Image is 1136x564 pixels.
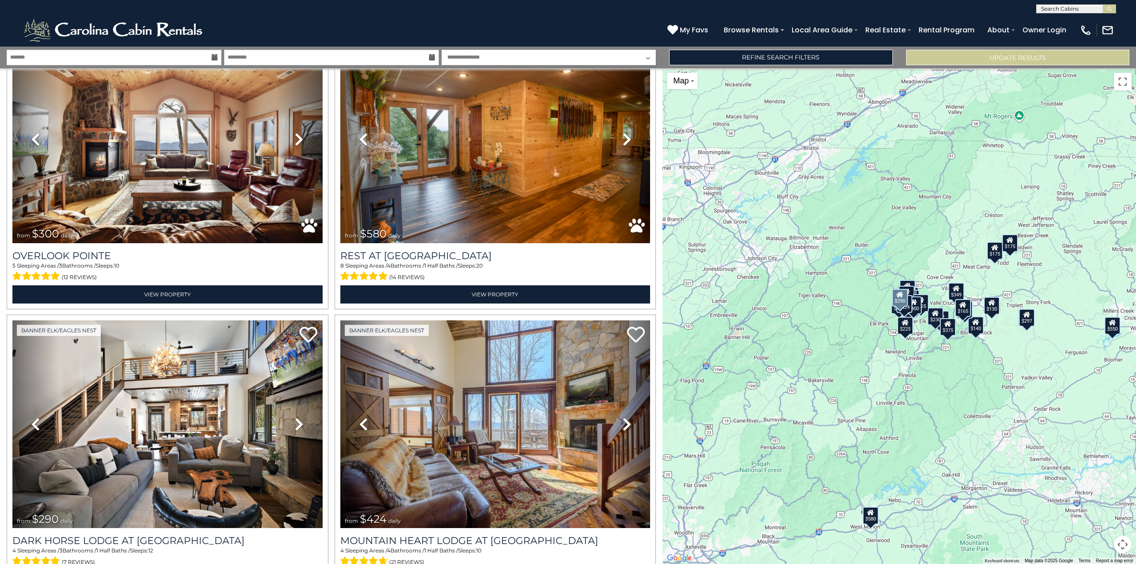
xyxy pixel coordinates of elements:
a: Mountain Heart Lodge at [GEOGRAPHIC_DATA] [340,535,651,547]
button: Toggle fullscreen view [1114,73,1132,91]
span: from [345,232,358,239]
div: $185 [1018,308,1034,326]
span: $300 [32,227,59,240]
a: Dark Horse Lodge at [GEOGRAPHIC_DATA] [12,535,323,547]
a: Banner Elk/Eagles Nest [345,325,429,336]
span: 10 [114,262,119,269]
span: My Favs [680,24,708,35]
img: thumbnail_163263053.jpeg [340,320,651,528]
a: Add to favorites [627,326,645,345]
span: Map data ©2025 Google [1025,558,1073,563]
img: thumbnail_163477009.jpeg [12,35,323,243]
span: from [17,517,30,524]
button: Keyboard shortcuts [985,558,1019,564]
img: Google [665,552,694,564]
div: $375 [940,318,956,335]
div: $175 [986,242,1002,260]
a: View Property [340,285,651,304]
div: $225 [897,316,913,334]
a: Real Estate [861,22,910,38]
a: Open this area in Google Maps (opens a new window) [665,552,694,564]
h3: Rest at Mountain Crest [340,250,651,262]
span: daily [388,232,401,239]
span: 4 [387,262,390,269]
div: $349 [948,283,964,300]
span: 1 Half Baths / [424,547,458,554]
div: $140 [968,316,984,334]
span: daily [60,517,73,524]
h3: Dark Horse Lodge at Eagles Nest [12,535,323,547]
a: Browse Rentals [719,22,783,38]
span: $580 [360,227,387,240]
span: 1 Half Baths / [424,262,458,269]
span: 5 [12,262,16,269]
div: $424 [896,295,912,312]
a: Terms (opens in new tab) [1078,558,1090,563]
span: from [345,517,358,524]
div: $580 [863,507,879,525]
span: (14 reviews) [389,272,425,283]
div: $625 [913,294,929,312]
img: thumbnail_163273810.jpeg [340,35,651,243]
a: About [983,22,1014,38]
div: $480 [956,301,972,319]
div: $300 [905,296,921,314]
a: Report a map error [1096,558,1133,563]
a: Banner Elk/Eagles Nest [17,325,101,336]
span: from [17,232,30,239]
a: Local Area Guide [787,22,857,38]
img: White-1-2.png [22,17,206,43]
a: My Favs [667,24,710,36]
div: $425 [898,286,914,304]
span: 4 [12,547,16,554]
span: 8 [340,262,344,269]
div: $125 [899,280,915,297]
div: $165 [955,299,971,317]
span: 10 [476,547,481,554]
div: $230 [891,296,907,314]
span: 1 Half Baths / [96,547,130,554]
span: Map [673,76,689,85]
div: Sleeping Areas / Bathrooms / Sleeps: [12,262,323,283]
span: 3 [59,262,62,269]
a: Refine Search Filters [669,50,892,65]
div: $325 [1018,308,1034,326]
a: Add to favorites [300,326,317,345]
span: 4 [340,547,344,554]
span: 12 [148,547,153,554]
a: Owner Login [1018,22,1071,38]
span: $424 [360,513,387,525]
h3: Mountain Heart Lodge at Eagles Nest [340,535,651,547]
span: (12 reviews) [62,272,97,283]
div: $130 [984,297,1000,315]
img: mail-regular-white.png [1101,24,1114,36]
a: Rest at [GEOGRAPHIC_DATA] [340,250,651,262]
span: 20 [476,262,483,269]
img: phone-regular-white.png [1080,24,1092,36]
span: daily [388,517,401,524]
button: Map camera controls [1114,536,1132,553]
div: $230 [927,307,943,325]
span: 3 [59,547,63,554]
button: Change map style [667,73,698,89]
div: $175 [1002,234,1018,252]
img: thumbnail_164375639.jpeg [12,320,323,528]
span: 4 [387,547,390,554]
span: daily [61,232,73,239]
a: Rental Program [914,22,979,38]
div: $297 [1019,308,1035,326]
a: View Property [12,285,323,304]
div: $290 [892,289,908,307]
button: Update Results [906,50,1129,65]
div: $550 [1104,317,1120,335]
span: $290 [32,513,59,525]
a: Overlook Pointe [12,250,323,262]
div: Sleeping Areas / Bathrooms / Sleeps: [340,262,651,283]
